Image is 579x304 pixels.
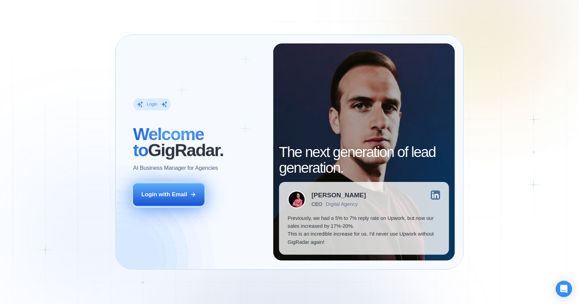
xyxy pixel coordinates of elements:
[133,126,265,158] h2: ‍ GigRadar.
[312,192,366,198] div: [PERSON_NAME]
[279,144,449,176] h2: The next generation of lead generation.
[141,190,187,198] div: Login with Email
[326,201,358,207] div: Digital Agency
[133,124,204,160] span: Welcome to
[133,183,205,206] button: Login with Email
[288,214,440,246] p: Previously, we had a 5% to 7% reply rate on Upwork, but now our sales increased by 17%-20%. This ...
[556,281,572,297] div: Open Intercom Messenger
[312,201,322,207] div: CEO
[147,102,157,107] div: Login
[133,164,218,172] p: AI Business Manager for Agencies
